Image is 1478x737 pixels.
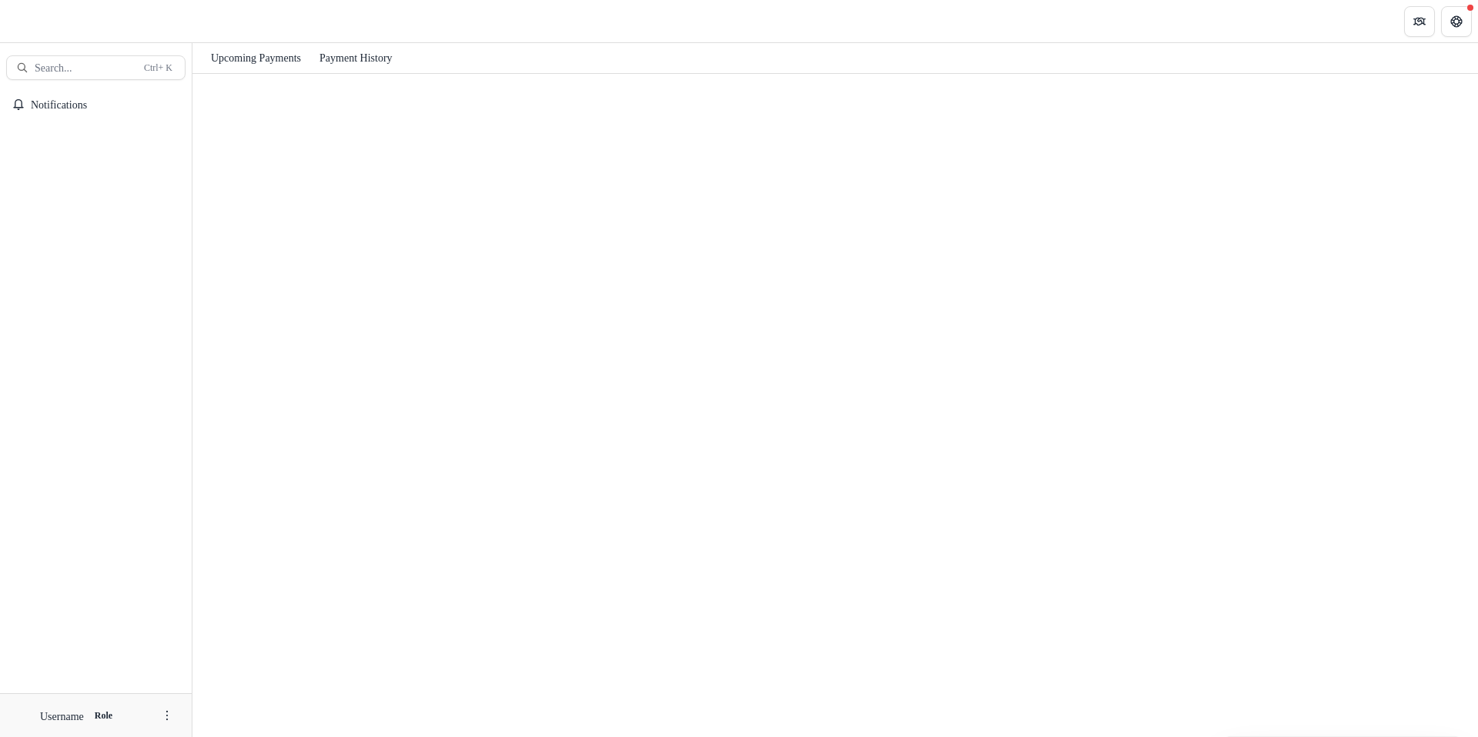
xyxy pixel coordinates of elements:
[6,55,186,80] button: Search...
[333,46,433,68] div: Payment History
[31,98,179,112] span: Notifications
[138,59,176,76] div: Ctrl + K
[205,43,327,73] a: Upcoming Payments
[1404,6,1435,37] button: Partners
[35,62,132,75] span: Search...
[205,46,327,68] div: Upcoming Payments
[6,92,186,117] button: Notifications
[101,709,131,722] p: Role
[158,706,176,725] button: More
[333,43,433,73] a: Payment History
[1441,6,1472,37] button: Get Help
[40,708,95,724] p: Username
